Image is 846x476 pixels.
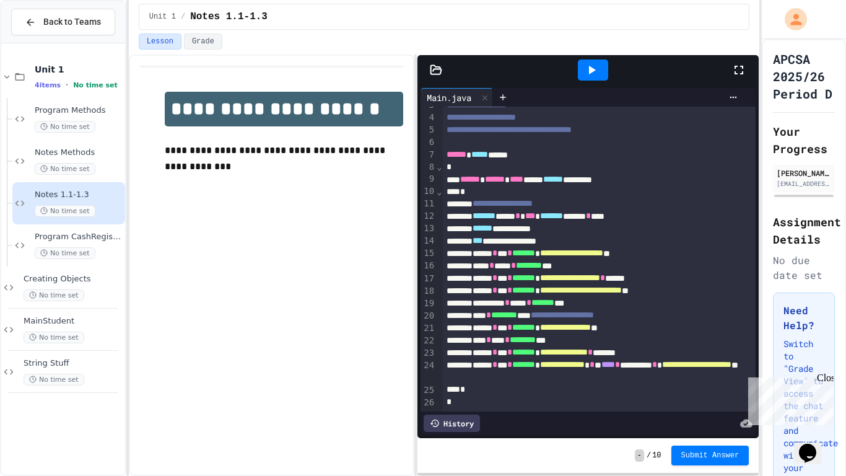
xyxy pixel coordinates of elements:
span: No time set [24,289,84,301]
div: 23 [421,347,436,359]
span: No time set [35,205,95,217]
span: No time set [24,332,84,343]
div: 4 [421,112,436,124]
div: 18 [421,285,436,297]
span: 4 items [35,81,61,89]
span: No time set [73,81,118,89]
h2: Assignment Details [773,213,835,248]
div: Main.java [421,91,478,104]
button: Submit Answer [671,446,749,465]
span: Notes Methods [35,148,123,158]
div: 13 [421,223,436,235]
span: - [635,449,644,462]
div: [PERSON_NAME] [777,167,831,178]
span: Fold line [436,162,442,172]
div: 25 [421,384,436,397]
div: 9 [421,173,436,185]
span: No time set [35,121,95,133]
span: Program Methods [35,105,123,116]
span: / [647,451,651,461]
span: • [66,80,68,90]
h2: Your Progress [773,123,835,157]
h3: Need Help? [783,303,824,333]
div: Chat with us now!Close [5,5,85,79]
div: No due date set [773,253,835,283]
span: Fold line [436,187,442,196]
div: 24 [421,359,436,384]
span: Notes 1.1-1.3 [35,190,123,200]
span: Unit 1 [35,64,123,75]
button: Lesson [139,33,181,50]
div: 19 [421,297,436,310]
span: Program CashRegister [35,232,123,242]
span: No time set [35,247,95,259]
div: 21 [421,322,436,335]
span: String Stuff [24,358,123,369]
span: 10 [652,451,661,461]
div: 20 [421,310,436,322]
iframe: chat widget [743,372,834,425]
div: 5 [421,124,436,136]
div: 26 [421,397,436,409]
span: Submit Answer [681,451,739,461]
div: 22 [421,335,436,347]
div: 6 [421,136,436,149]
div: 15 [421,247,436,260]
button: Back to Teams [11,9,115,35]
span: No time set [35,163,95,175]
div: History [424,415,480,432]
div: 10 [421,185,436,198]
span: Creating Objects [24,274,123,284]
span: / [181,12,185,22]
div: 11 [421,198,436,210]
div: 16 [421,260,436,272]
div: 7 [421,149,436,161]
div: [EMAIL_ADDRESS][DOMAIN_NAME] [777,179,831,188]
div: 17 [421,273,436,285]
iframe: chat widget [794,426,834,464]
span: No time set [24,374,84,386]
span: Unit 1 [149,12,176,22]
div: 14 [421,235,436,247]
span: Back to Teams [43,15,101,29]
div: 12 [421,210,436,223]
div: My Account [772,5,810,33]
div: Main.java [421,88,493,107]
div: 8 [421,161,436,174]
span: MainStudent [24,316,123,327]
span: Notes 1.1-1.3 [190,9,268,24]
button: Grade [184,33,222,50]
h1: APCSA 2025/26 Period D [773,50,835,102]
